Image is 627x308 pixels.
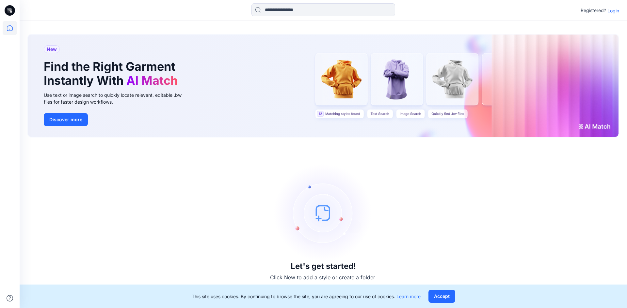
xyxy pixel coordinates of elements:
img: empty-state-image.svg [274,164,372,262]
button: Accept [428,290,455,303]
a: Learn more [396,294,421,299]
p: Login [607,7,619,14]
p: This site uses cookies. By continuing to browse the site, you are agreeing to our use of cookies. [192,293,421,300]
p: Registered? [581,7,606,14]
div: Use text or image search to quickly locate relevant, editable .bw files for faster design workflows. [44,92,191,105]
span: New [47,45,57,53]
h3: Let's get started! [291,262,356,271]
h1: Find the Right Garment Instantly With [44,60,181,88]
span: AI Match [126,73,178,88]
button: Discover more [44,113,88,126]
p: Click New to add a style or create a folder. [270,273,377,281]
